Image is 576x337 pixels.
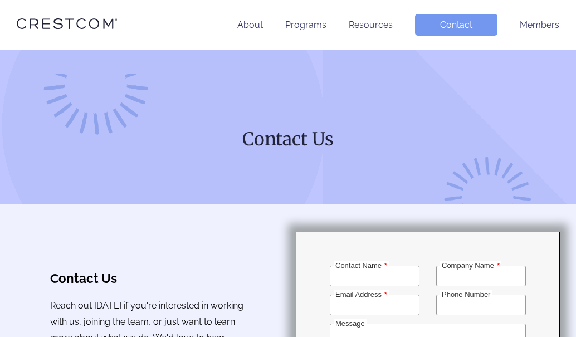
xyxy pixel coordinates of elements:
label: Email Address [334,290,389,299]
label: Contact Name [334,261,389,270]
a: Resources [349,19,393,30]
label: Message [334,319,367,328]
label: Phone Number [440,290,492,299]
label: Company Name [440,261,501,270]
a: Contact [415,14,497,36]
a: About [237,19,263,30]
h1: Contact Us [75,128,501,151]
a: Members [520,19,559,30]
h3: Contact Us [50,271,246,286]
a: Programs [285,19,326,30]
